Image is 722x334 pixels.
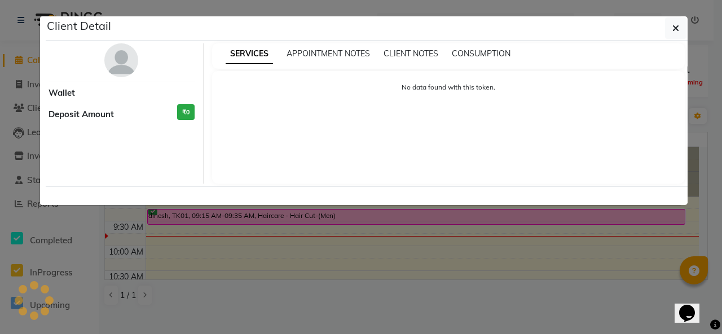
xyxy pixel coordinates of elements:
[226,44,273,64] span: SERVICES
[104,43,138,77] img: avatar
[47,17,111,34] h5: Client Detail
[49,108,114,121] span: Deposit Amount
[384,48,438,59] span: CLIENT NOTES
[49,87,75,100] span: Wallet
[287,48,370,59] span: APPOINTMENT NOTES
[223,82,674,92] p: No data found with this token.
[177,104,195,121] h3: ₹0
[675,289,711,323] iframe: chat widget
[452,48,510,59] span: CONSUMPTION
